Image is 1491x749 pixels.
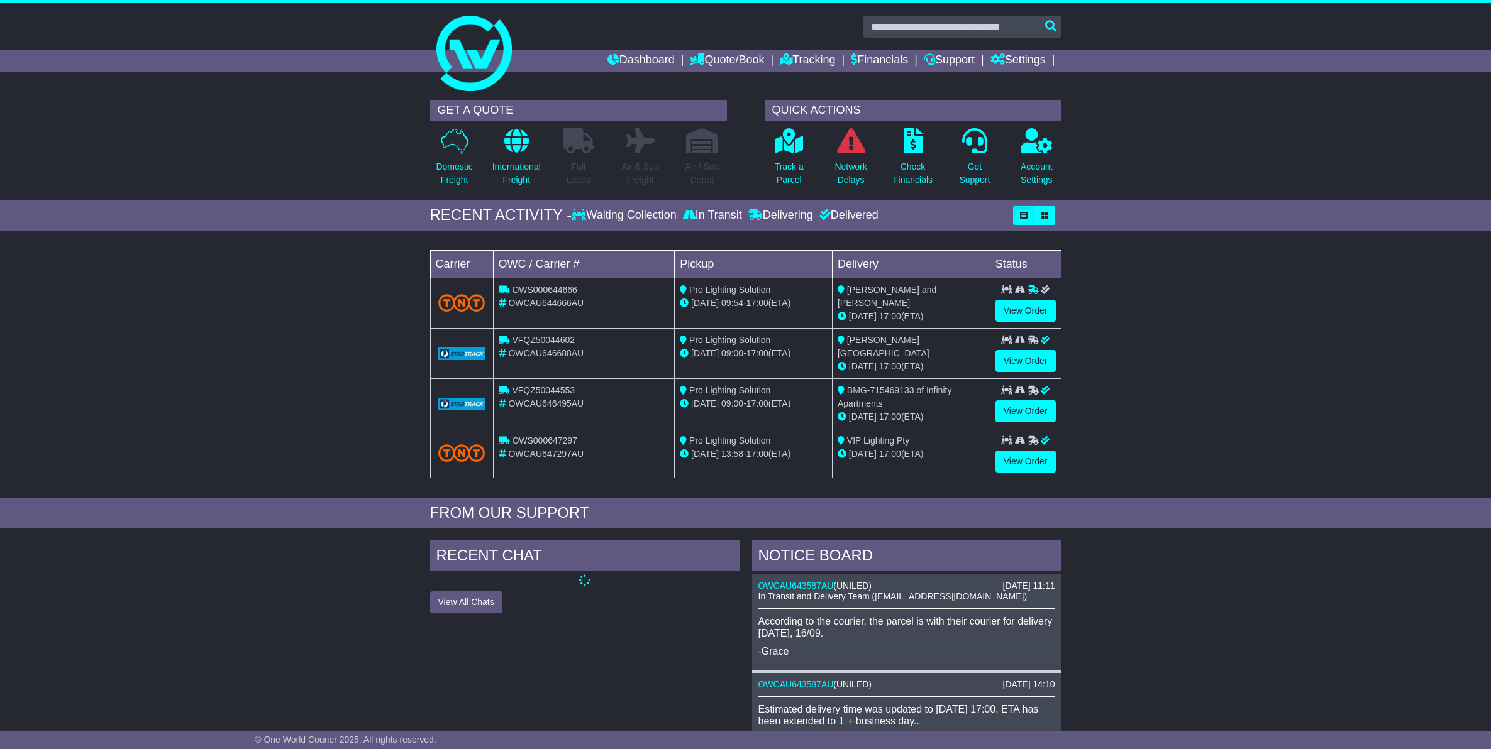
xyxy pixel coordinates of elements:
p: Account Settings [1021,160,1053,187]
div: - (ETA) [680,397,827,410]
span: 17:00 [746,398,768,408]
span: [DATE] [691,449,719,459]
span: 17:00 [746,298,768,308]
span: 09:54 [721,298,743,308]
div: QUICK ACTIONS [765,100,1061,121]
span: [DATE] [849,449,877,459]
div: Estimated delivery time was updated to [DATE] 17:00. ETA has been extended to 1 + business day.. [758,703,1055,727]
img: TNT_Domestic.png [438,294,485,311]
div: RECENT ACTIVITY - [430,206,572,224]
span: 17:00 [879,311,901,321]
span: OWS000644666 [512,285,577,295]
a: View Order [995,350,1056,372]
p: -Grace [758,645,1055,657]
span: In Transit and Delivery Team ([EMAIL_ADDRESS][DOMAIN_NAME]) [758,591,1028,601]
span: BMG-715469133 of Infinity Apartments [838,385,951,408]
a: OWCAU643587AU [758,581,834,591]
a: InternationalFreight [492,128,541,194]
img: GetCarrierServiceLogo [438,347,485,360]
a: DomesticFreight [435,128,473,194]
div: [DATE] 14:10 [1002,679,1055,690]
span: 13:58 [721,449,743,459]
span: 09:00 [721,348,743,358]
span: [PERSON_NAME][GEOGRAPHIC_DATA] [838,335,929,358]
span: © One World Courier 2025. All rights reserved. [255,735,436,745]
span: 17:00 [746,348,768,358]
a: Quote/Book [690,50,764,72]
div: RECENT CHAT [430,540,740,574]
td: Pickup [675,250,833,278]
p: Air & Sea Freight [622,160,659,187]
a: Support [924,50,975,72]
a: GetSupport [958,128,990,194]
span: 17:00 [879,449,901,459]
div: [DATE] 11:11 [1002,581,1055,591]
div: (ETA) [838,360,985,373]
a: Track aParcel [774,128,804,194]
td: OWC / Carrier # [493,250,675,278]
p: Air / Sea Depot [685,160,719,187]
a: Settings [990,50,1046,72]
div: (ETA) [838,310,985,323]
span: Pro Lighting Solution [689,285,770,295]
span: [DATE] [691,398,719,408]
p: Track a Parcel [775,160,804,187]
button: View All Chats [430,591,502,613]
a: View Order [995,300,1056,322]
span: Pro Lighting Solution [689,385,770,395]
span: OWCAU646495AU [508,398,584,408]
div: FROM OUR SUPPORT [430,504,1061,522]
p: Check Financials [893,160,933,187]
a: OWCAU643587AU [758,679,834,689]
span: 09:00 [721,398,743,408]
span: [DATE] [849,311,877,321]
div: Waiting Collection [572,209,679,222]
div: GET A QUOTE [430,100,727,121]
span: VFQZ50044553 [512,385,575,395]
span: 17:00 [746,449,768,459]
td: Delivery [832,250,990,278]
span: [PERSON_NAME] and [PERSON_NAME] [838,285,936,308]
div: (ETA) [838,447,985,461]
span: VFQZ50044602 [512,335,575,345]
td: Status [990,250,1061,278]
span: [DATE] [849,412,877,422]
p: International Freight [492,160,541,187]
p: Full Loads [563,160,594,187]
span: [DATE] [691,348,719,358]
span: Pro Lighting Solution [689,435,770,446]
a: View Order [995,451,1056,473]
div: Delivered [816,209,879,222]
span: UNILED [836,679,868,689]
a: View Order [995,400,1056,422]
p: Get Support [959,160,990,187]
img: TNT_Domestic.png [438,444,485,461]
span: OWCAU644666AU [508,298,584,308]
div: NOTICE BOARD [752,540,1061,574]
div: (ETA) [838,410,985,424]
span: VIP Lighting Pty [847,435,909,446]
span: 17:00 [879,412,901,422]
div: Delivering [745,209,816,222]
img: GetCarrierServiceLogo [438,398,485,410]
span: [DATE] [691,298,719,308]
div: - (ETA) [680,297,827,310]
div: ( ) [758,679,1055,690]
span: Pro Lighting Solution [689,335,770,345]
a: Dashboard [607,50,675,72]
span: UNILED [836,581,868,591]
p: Domestic Freight [436,160,472,187]
a: CheckFinancials [892,128,933,194]
div: ( ) [758,581,1055,591]
span: 17:00 [879,361,901,371]
div: In Transit [680,209,745,222]
span: [DATE] [849,361,877,371]
a: AccountSettings [1020,128,1053,194]
td: Carrier [430,250,493,278]
a: Financials [851,50,908,72]
div: - (ETA) [680,447,827,461]
p: Network Delays [834,160,867,187]
p: According to the courier, the parcel is with their courier for delivery [DATE], 16/09. [758,615,1055,639]
span: OWCAU647297AU [508,449,584,459]
span: OWS000647297 [512,435,577,446]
